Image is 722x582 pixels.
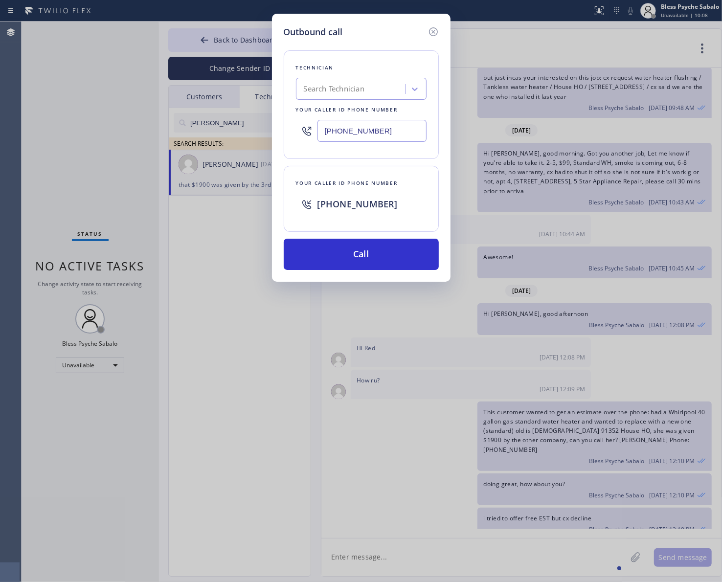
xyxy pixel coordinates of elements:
input: (123) 456-7890 [317,120,427,142]
span: [PHONE_NUMBER] [317,198,398,210]
div: Your caller id phone number [296,178,427,188]
button: Call [284,239,439,270]
h5: Outbound call [284,25,343,39]
div: Technician [296,63,427,73]
div: Search Technician [304,84,364,95]
div: Your caller id phone number [296,105,427,115]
